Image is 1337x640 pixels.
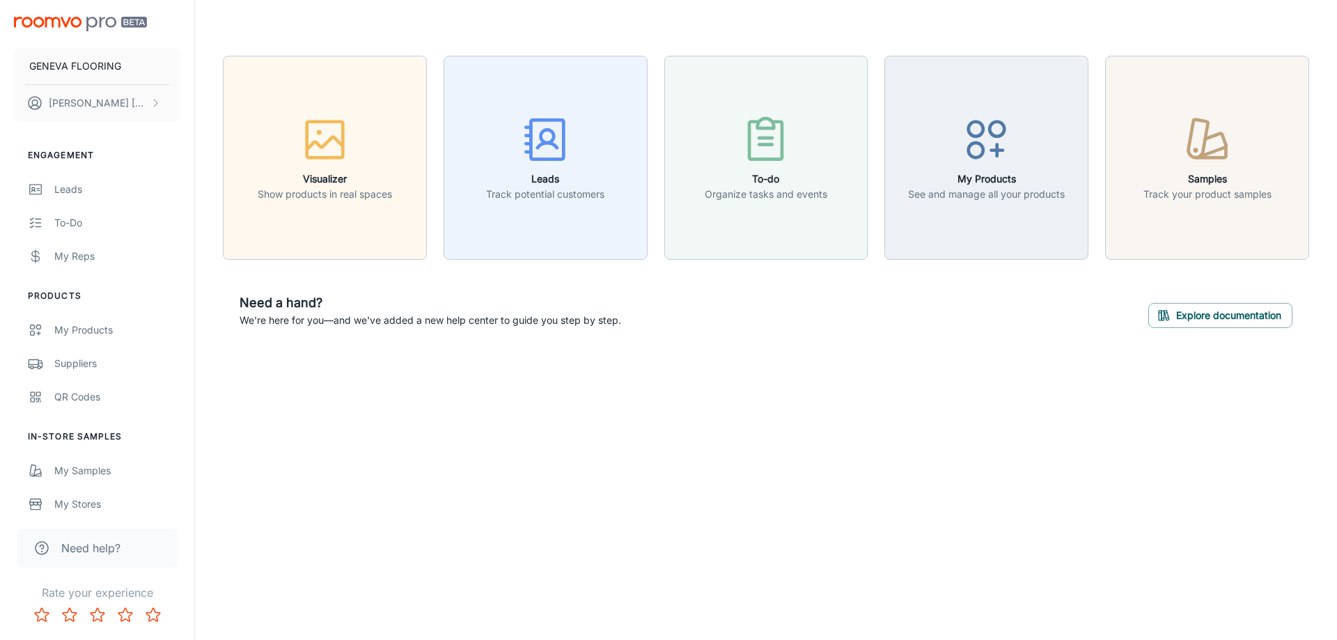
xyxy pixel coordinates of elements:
p: See and manage all your products [908,187,1065,202]
div: My Products [54,322,180,338]
h6: Need a hand? [240,293,621,313]
button: LeadsTrack potential customers [444,56,648,260]
img: Roomvo PRO Beta [14,17,147,31]
a: My ProductsSee and manage all your products [884,150,1088,164]
div: My Reps [54,249,180,264]
button: [PERSON_NAME] [PERSON_NAME] [14,85,180,121]
button: GENEVA FLOORING [14,48,180,84]
h6: To-do [705,171,827,187]
button: SamplesTrack your product samples [1105,56,1309,260]
p: Track potential customers [486,187,604,202]
a: LeadsTrack potential customers [444,150,648,164]
button: My ProductsSee and manage all your products [884,56,1088,260]
div: Leads [54,182,180,197]
button: Explore documentation [1148,303,1292,328]
div: Suppliers [54,356,180,371]
p: [PERSON_NAME] [PERSON_NAME] [49,95,147,111]
p: Show products in real spaces [258,187,392,202]
button: VisualizerShow products in real spaces [223,56,427,260]
h6: Visualizer [258,171,392,187]
a: Explore documentation [1148,307,1292,321]
div: To-do [54,215,180,231]
h6: Samples [1143,171,1272,187]
p: GENEVA FLOORING [29,58,121,74]
p: Track your product samples [1143,187,1272,202]
h6: Leads [486,171,604,187]
button: To-doOrganize tasks and events [664,56,868,260]
h6: My Products [908,171,1065,187]
p: Organize tasks and events [705,187,827,202]
a: SamplesTrack your product samples [1105,150,1309,164]
a: To-doOrganize tasks and events [664,150,868,164]
p: We're here for you—and we've added a new help center to guide you step by step. [240,313,621,328]
div: QR Codes [54,389,180,405]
